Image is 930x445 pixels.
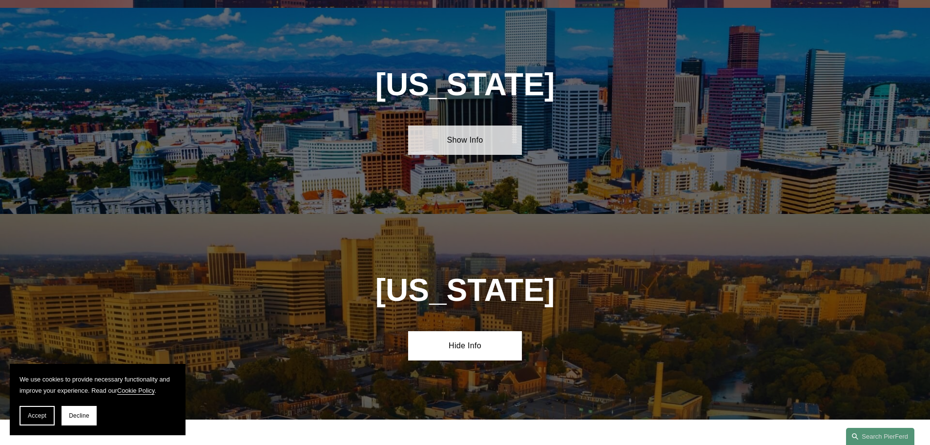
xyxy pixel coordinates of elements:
[20,406,55,425] button: Accept
[323,273,607,308] h1: [US_STATE]
[408,331,522,360] a: Hide Info
[69,412,89,419] span: Decline
[28,412,46,419] span: Accept
[846,428,914,445] a: Search this site
[323,67,607,103] h1: [US_STATE]
[117,387,155,394] a: Cookie Policy
[10,364,186,435] section: Cookie banner
[20,374,176,396] p: We use cookies to provide necessary functionality and improve your experience. Read our .
[62,406,97,425] button: Decline
[408,126,522,155] a: Show Info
